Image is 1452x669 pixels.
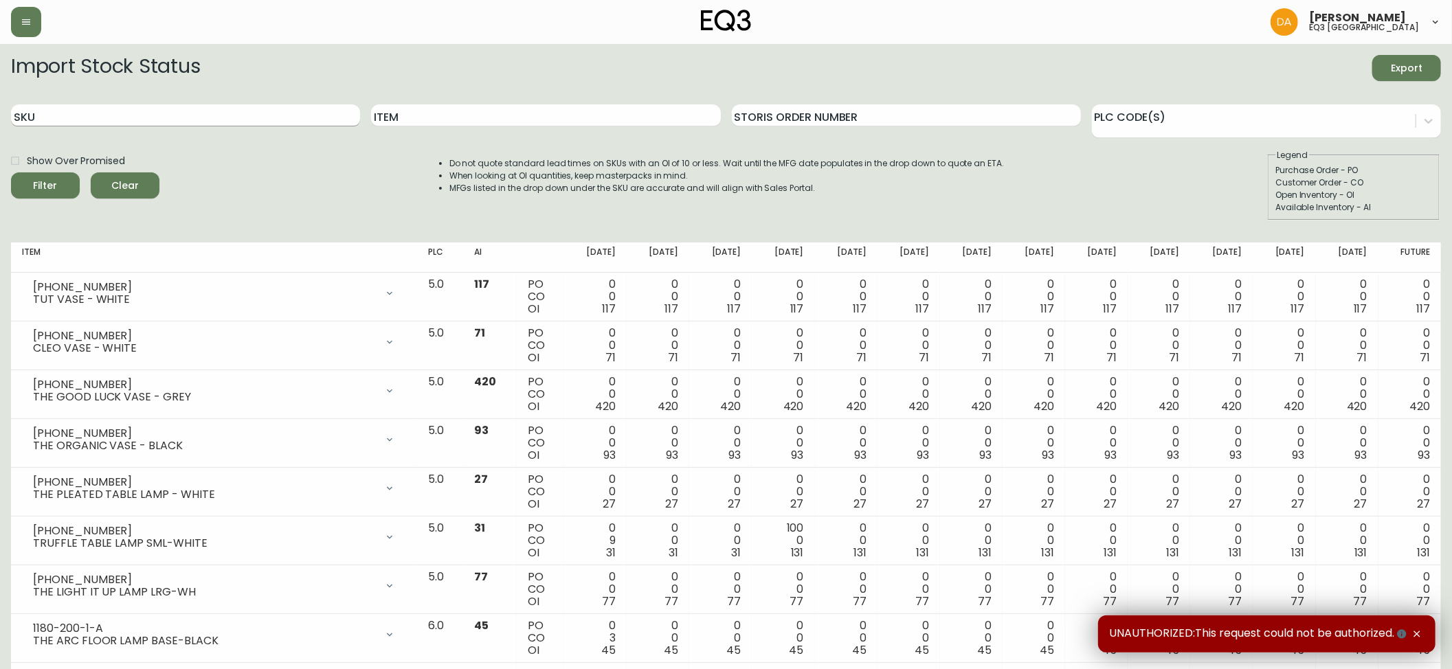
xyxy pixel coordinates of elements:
[951,620,992,657] div: 0 0
[794,350,804,365] span: 71
[1014,327,1054,364] div: 0 0
[1106,350,1117,365] span: 71
[33,330,376,342] div: [PHONE_NUMBER]
[575,571,616,608] div: 0 0
[916,496,929,512] span: 27
[700,473,741,510] div: 0 0
[951,376,992,413] div: 0 0
[417,517,463,565] td: 5.0
[22,571,406,601] div: [PHONE_NUMBER]THE LIGHT IT UP LAMP LRG-WH
[856,350,867,365] span: 71
[908,398,929,414] span: 420
[528,473,553,510] div: PO CO
[1264,571,1304,608] div: 0 0
[528,447,539,463] span: OI
[951,424,992,462] div: 0 0
[951,473,992,510] div: 0 0
[826,473,867,510] div: 0 0
[664,593,678,609] span: 77
[1044,350,1054,365] span: 71
[22,278,406,308] div: [PHONE_NUMBER]TUT VASE - WHITE
[1389,473,1430,510] div: 0 0
[1109,626,1409,642] span: UNAUTHORIZED:This request could not be authorized.
[1264,522,1304,559] div: 0 0
[1420,350,1430,365] span: 71
[1355,447,1367,463] span: 93
[1139,522,1179,559] div: 0 0
[1264,620,1304,657] div: 0 0
[1264,424,1304,462] div: 0 0
[1139,327,1179,364] div: 0 0
[1327,571,1367,608] div: 0 0
[417,370,463,419] td: 5.0
[602,593,616,609] span: 77
[1076,620,1117,657] div: 0 0
[1166,545,1179,560] span: 131
[919,350,929,365] span: 71
[1389,327,1430,364] div: 0 0
[22,620,406,650] div: 1180-200-1-ATHE ARC FLOOR LAMP BASE-BLACK
[700,424,741,462] div: 0 0
[1159,398,1179,414] span: 420
[1389,571,1430,608] div: 0 0
[1229,593,1242,609] span: 77
[1327,620,1367,657] div: 0 0
[33,622,376,635] div: 1180-200-1-A
[1169,350,1179,365] span: 71
[1065,242,1128,273] th: [DATE]
[1229,545,1242,560] span: 131
[33,342,376,354] div: CLEO VASE - WHITE
[728,593,741,609] span: 77
[575,376,616,413] div: 0 0
[700,278,741,315] div: 0 0
[1309,23,1419,32] h5: eq3 [GEOGRAPHIC_DATA]
[474,374,496,389] span: 420
[791,545,804,560] span: 131
[1389,522,1430,559] div: 0 0
[666,447,678,463] span: 93
[1417,545,1430,560] span: 131
[1139,376,1179,413] div: 0 0
[1166,496,1179,512] span: 27
[1327,278,1367,315] div: 0 0
[1309,12,1406,23] span: [PERSON_NAME]
[1104,545,1117,560] span: 131
[638,522,678,559] div: 0 0
[91,172,159,199] button: Clear
[763,522,803,559] div: 100 0
[528,278,553,315] div: PO CO
[951,278,992,315] div: 0 0
[979,496,992,512] span: 27
[763,376,803,413] div: 0 0
[474,276,489,292] span: 117
[826,278,867,315] div: 0 0
[1201,571,1242,608] div: 0 0
[1201,424,1242,462] div: 0 0
[1316,242,1378,273] th: [DATE]
[22,327,406,357] div: [PHONE_NUMBER]CLEO VASE - WHITE
[1347,398,1367,414] span: 420
[528,593,539,609] span: OI
[417,468,463,517] td: 5.0
[1201,376,1242,413] div: 0 0
[664,301,678,317] span: 117
[1076,522,1117,559] div: 0 0
[826,327,867,364] div: 0 0
[763,278,803,315] div: 0 0
[1275,149,1309,161] legend: Legend
[979,545,992,560] span: 131
[33,391,376,403] div: THE GOOD LUCK VASE - GREY
[1418,447,1430,463] span: 93
[978,301,992,317] span: 117
[978,593,992,609] span: 77
[1096,398,1117,414] span: 420
[595,398,616,414] span: 420
[700,327,741,364] div: 0 0
[528,620,553,657] div: PO CO
[826,376,867,413] div: 0 0
[1275,177,1432,189] div: Customer Order - CO
[638,376,678,413] div: 0 0
[1139,424,1179,462] div: 0 0
[33,440,376,452] div: THE ORGANIC VASE - BLACK
[1103,301,1117,317] span: 117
